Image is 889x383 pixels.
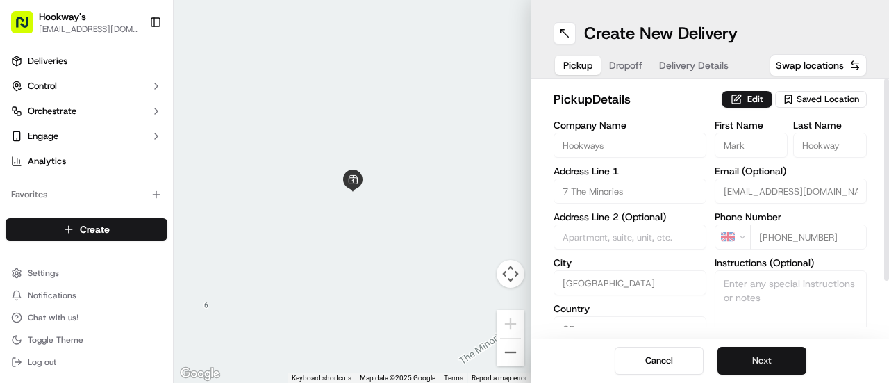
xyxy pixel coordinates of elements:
[236,137,253,154] button: Start new chat
[28,216,39,227] img: 1736555255976-a54dd68f-1ca7-489b-9aae-adbdc363a1c4
[187,253,192,264] span: •
[770,54,867,76] button: Swap locations
[472,374,527,382] a: Report a map error
[80,222,110,236] span: Create
[554,166,706,176] label: Address Line 1
[584,22,738,44] h1: Create New Delivery
[715,166,867,176] label: Email (Optional)
[554,258,706,268] label: City
[554,270,706,295] input: Enter city
[28,334,83,345] span: Toggle Theme
[194,253,223,264] span: [DATE]
[177,365,223,383] a: Open this area in Google Maps (opens a new window)
[776,58,844,72] span: Swap locations
[28,357,56,368] span: Log out
[14,202,36,225] img: Klarizel Pensader
[28,155,66,168] span: Analytics
[715,212,867,222] label: Phone Number
[6,330,167,350] button: Toggle Theme
[36,90,250,104] input: Got a question? Start typing here...
[775,90,867,109] button: Saved Location
[43,253,184,264] span: [PERSON_NAME] [PERSON_NAME]
[177,365,223,383] img: Google
[497,339,524,366] button: Zoom out
[28,80,57,92] span: Control
[28,268,59,279] span: Settings
[14,133,39,158] img: 1736555255976-a54dd68f-1ca7-489b-9aae-adbdc363a1c4
[28,254,39,265] img: 1736555255976-a54dd68f-1ca7-489b-9aae-adbdc363a1c4
[750,225,867,250] input: Enter phone number
[554,133,706,158] input: Enter company name
[715,258,867,268] label: Instructions (Optional)
[615,347,704,375] button: Cancel
[6,150,167,172] a: Analytics
[554,179,706,204] input: Enter address
[554,225,706,250] input: Apartment, suite, unit, etc.
[28,290,76,301] span: Notifications
[6,50,167,72] a: Deliveries
[63,147,191,158] div: We're available if you need us!
[609,58,642,72] span: Dropoff
[117,215,122,227] span: •
[360,374,435,382] span: Map data ©2025 Google
[6,263,167,283] button: Settings
[14,181,93,192] div: Past conversations
[497,310,524,338] button: Zoom in
[14,240,36,262] img: Joana Marie Avellanoza
[29,133,54,158] img: 1724597045416-56b7ee45-8013-43a0-a6f9-03cb97ddad50
[715,179,867,204] input: Enter email address
[793,120,867,130] label: Last Name
[215,178,253,195] button: See all
[292,373,351,383] button: Keyboard shortcuts
[14,14,42,42] img: Nash
[6,308,167,327] button: Chat with us!
[43,215,115,227] span: Klarizel Pensader
[6,184,167,206] div: Favorites
[28,55,67,67] span: Deliveries
[715,120,788,130] label: First Name
[554,304,706,313] label: Country
[63,133,228,147] div: Start new chat
[797,93,859,106] span: Saved Location
[6,218,167,241] button: Create
[6,352,167,372] button: Log out
[715,133,788,158] input: Enter first name
[6,6,144,39] button: Hookway's[EMAIL_ADDRESS][DOMAIN_NAME]
[6,125,167,147] button: Engage
[722,91,772,108] button: Edit
[125,215,153,227] span: [DATE]
[717,347,806,375] button: Next
[6,286,167,305] button: Notifications
[28,312,78,323] span: Chat with us!
[659,58,729,72] span: Delivery Details
[563,58,592,72] span: Pickup
[554,120,706,130] label: Company Name
[6,100,167,122] button: Orchestrate
[444,374,463,382] a: Terms (opens in new tab)
[28,105,76,117] span: Orchestrate
[6,75,167,97] button: Control
[39,10,86,24] button: Hookway's
[554,90,713,109] h2: pickup Details
[39,24,138,35] button: [EMAIL_ADDRESS][DOMAIN_NAME]
[497,260,524,288] button: Map camera controls
[554,316,706,341] input: Enter country
[14,56,253,78] p: Welcome 👋
[28,130,58,142] span: Engage
[98,279,168,291] a: Powered byPylon
[554,212,706,222] label: Address Line 2 (Optional)
[793,133,867,158] input: Enter last name
[138,280,168,291] span: Pylon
